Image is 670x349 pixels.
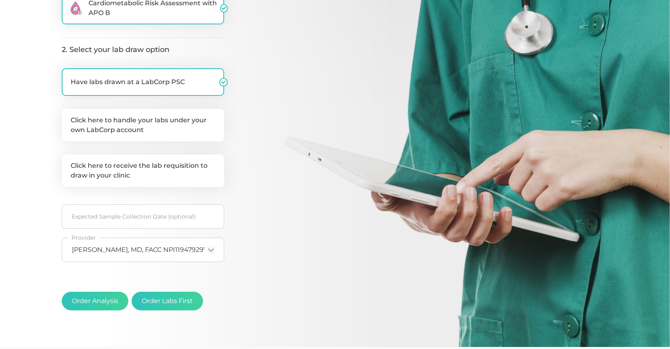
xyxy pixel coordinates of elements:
div: Search for option [62,238,224,262]
legend: 2. Select your lab draw option [62,44,224,55]
span: [PERSON_NAME], MD, FACC NPI1194792978 [72,246,211,254]
input: Select date [62,204,224,229]
label: Click here to handle your labs under your own LabCorp account [62,109,224,141]
button: Order Analysis [62,292,128,310]
button: Order Labs First [132,292,203,310]
label: Click here to receive the lab requisition to draw in your clinic [62,154,224,187]
label: Have labs drawn at a LabCorp PSC [62,68,224,96]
